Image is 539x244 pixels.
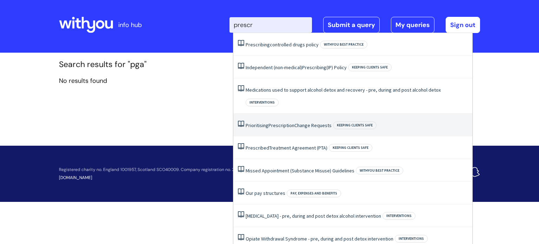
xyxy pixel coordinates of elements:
[246,190,285,196] a: Our pay structures
[229,17,480,33] div: | -
[246,167,354,174] a: Missed Appointment (Substance Misuse) Guidelines
[323,17,380,33] a: Submit a query
[395,235,428,243] span: Interventions
[246,64,347,71] a: Independent (non-medical)Prescribing(IP) Policy
[287,190,341,197] span: Pay, expenses and benefits
[246,122,332,128] a: PrioritisingPrescriptionChange Requests
[246,41,319,48] a: Prescribingcontrolled drugs policy
[59,75,480,86] p: No results found
[302,64,326,71] span: Prescribing
[320,41,367,48] span: WithYou best practice
[118,19,142,31] p: info hub
[246,99,279,106] span: Interventions
[382,212,415,220] span: Interventions
[246,87,441,93] a: Medications used to support alcohol detox and recovery - pre, during and post alcohol detox
[329,144,372,152] span: Keeping clients safe
[246,145,327,151] a: PrescribedTreatment Agreement (PTA)
[246,41,270,48] span: Prescribing
[59,175,92,180] a: [DOMAIN_NAME]
[59,60,480,70] h1: Search results for "pga"
[333,121,377,129] span: Keeping clients safe
[229,17,312,33] input: Search
[391,17,434,33] a: My queries
[268,122,294,128] span: Prescription
[348,64,392,71] span: Keeping clients safe
[246,213,381,219] a: [MEDICAL_DATA] - pre, during and post detox alcohol intervention
[446,17,480,33] a: Sign out
[59,167,372,172] p: Registered charity no. England 1001957, Scotland SCO40009. Company registration no. 2580377
[246,145,269,151] span: Prescribed
[246,236,393,242] a: Opiate Withdrawal Syndrome - pre, during and post detox intervention
[356,167,403,174] span: WithYou best practice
